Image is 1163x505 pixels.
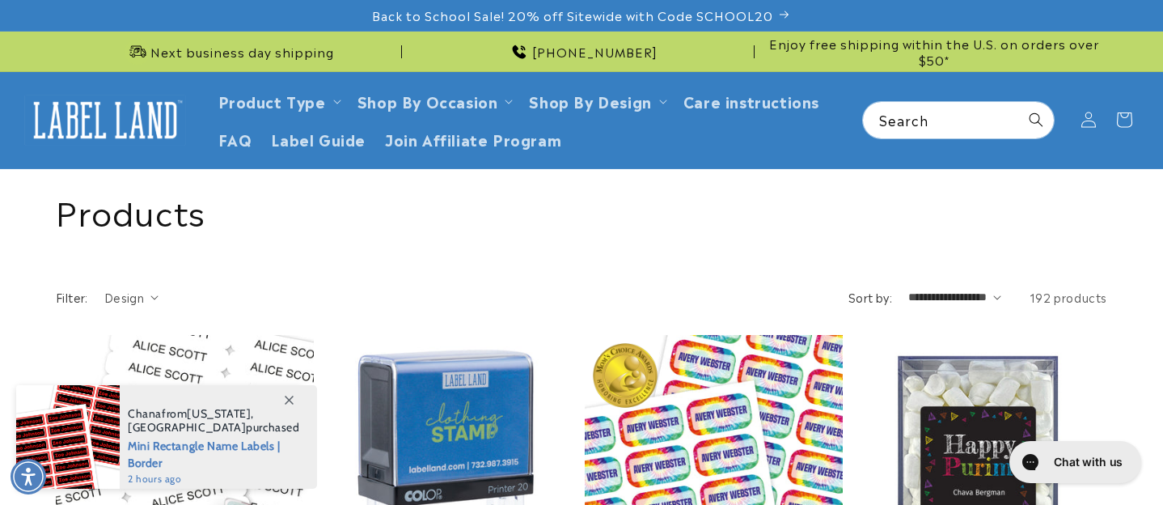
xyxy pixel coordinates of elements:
span: 2 hours ago [128,472,300,486]
span: Chana [128,406,162,421]
span: Enjoy free shipping within the U.S. on orders over $50* [761,36,1107,67]
div: Announcement [761,32,1107,71]
span: [PHONE_NUMBER] [532,44,658,60]
span: Back to School Sale! 20% off Sitewide with Code SCHOOL20 [372,7,773,23]
iframe: Gorgias live chat messenger [1001,435,1147,489]
span: Care instructions [683,91,819,110]
a: Label Guide [261,120,375,158]
a: Join Affiliate Program [375,120,571,158]
span: 192 products [1030,289,1107,305]
span: Join Affiliate Program [385,129,561,148]
h1: Products [56,189,1107,231]
div: Announcement [408,32,755,71]
label: Sort by: [848,289,892,305]
span: FAQ [218,129,252,148]
a: Shop By Design [529,90,651,112]
a: FAQ [209,120,262,158]
button: Search [1018,102,1054,138]
summary: Shop By Design [519,82,673,120]
a: Product Type [218,90,326,112]
a: Label Land [19,89,192,151]
div: Accessibility Menu [11,459,46,494]
summary: Shop By Occasion [348,82,520,120]
span: Next business day shipping [150,44,334,60]
h2: Filter: [56,289,88,306]
img: Label Land [24,95,186,145]
span: Mini Rectangle Name Labels | Border [128,435,300,472]
span: [GEOGRAPHIC_DATA] [128,420,246,435]
a: Care instructions [674,82,829,120]
summary: Product Type [209,82,348,120]
span: [US_STATE] [187,406,251,421]
span: from , purchased [128,407,300,435]
span: Shop By Occasion [357,91,498,110]
summary: Design (0 selected) [104,289,159,306]
span: Label Guide [271,129,366,148]
span: Design [104,289,144,305]
div: Announcement [56,32,402,71]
